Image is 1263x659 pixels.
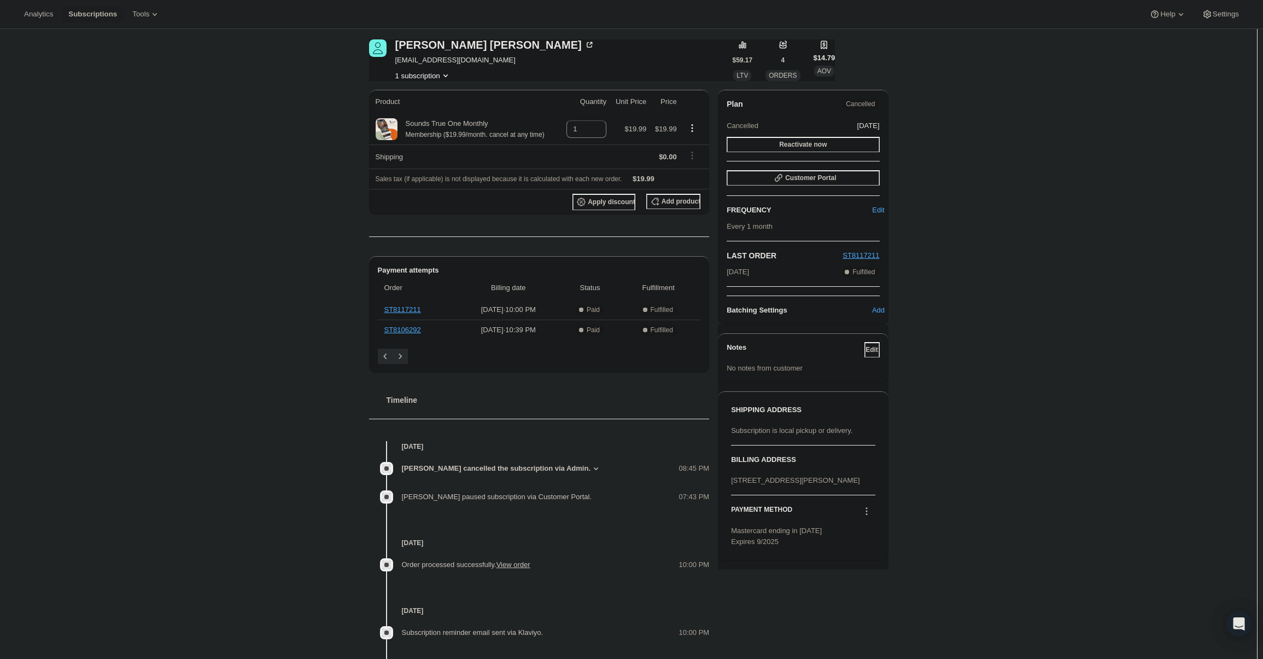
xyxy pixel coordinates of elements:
span: Add [872,305,885,316]
button: Edit [871,201,886,219]
button: Help [1143,7,1192,22]
button: Add product [646,194,700,209]
button: $59.17 [733,53,753,68]
span: $19.99 [625,125,647,133]
h3: Notes [727,342,864,357]
span: [PERSON_NAME] paused subscription via Customer Portal. [402,493,592,501]
span: Edit [872,205,884,216]
span: Help [1160,10,1175,19]
span: Paid [587,326,600,334]
span: Sales tax (if applicable) is not displayed because it is calculated with each new order. [376,175,622,183]
span: Analytics [24,10,53,19]
span: ORDERS [769,72,797,79]
span: Chris Sanderson [369,39,387,57]
span: $14.79 [814,53,835,63]
button: Apply discount [572,194,635,210]
th: Shipping [369,144,560,169]
span: 10:00 PM [679,627,710,638]
div: Sounds True One Monthly [397,118,545,140]
span: Order processed successfully. [402,560,530,569]
th: Order [378,276,457,300]
h3: PAYMENT METHOD [731,505,792,520]
button: Settings [1195,7,1246,22]
a: ST8117211 [384,305,421,314]
th: Price [650,90,680,114]
button: Reactivate now [727,137,879,152]
button: Tools [126,7,167,22]
h4: [DATE] [369,441,710,452]
span: Billing date [460,282,557,293]
button: Edit [864,342,880,357]
button: Subscriptions [62,7,124,22]
a: View order [496,560,530,569]
button: Customer Portal [727,170,879,186]
span: Edit [866,345,878,354]
span: Fulfilled [651,326,673,334]
div: [PERSON_NAME] [PERSON_NAME] [395,39,595,50]
span: [PERSON_NAME] cancelled the subscription via Admin. [402,463,591,474]
span: [DATE] [727,267,749,278]
span: 08:45 PM [679,463,710,474]
h4: [DATE] [369,605,710,616]
span: [DATE] · 10:00 PM [460,304,557,315]
h2: Plan [727,99,743,109]
h3: BILLING ADDRESS [731,454,875,465]
span: Subscription reminder email sent via Klaviyo. [402,628,543,637]
span: Subscriptions [68,10,117,19]
button: Add [871,302,886,319]
span: Cancelled [846,100,875,108]
span: 07:43 PM [679,492,710,502]
h3: SHIPPING ADDRESS [731,404,875,415]
button: 4 [775,53,791,68]
button: [PERSON_NAME] cancelled the subscription via Admin. [402,463,602,474]
button: Shipping actions [683,149,701,161]
a: ST8106292 [384,326,421,334]
span: [DATE] · 10:39 PM [460,325,557,336]
button: Analytics [17,7,60,22]
span: [EMAIL_ADDRESS][DOMAIN_NAME] [395,55,595,66]
span: $0.00 [659,153,677,161]
a: ST8117211 [843,251,879,259]
span: Fulfilled [651,305,673,314]
span: $19.99 [633,175,654,183]
h6: Batching Settings [727,305,877,316]
span: Settings [1213,10,1239,19]
small: Membership ($19.99/month. cancel at any time) [406,131,545,138]
span: Status [564,282,616,293]
div: Open Intercom Messenger [1226,611,1252,637]
span: AOV [817,67,831,75]
button: Product actions [395,70,451,81]
span: 4 [781,56,785,65]
h2: FREQUENCY [727,205,877,216]
nav: Pagination [378,349,701,364]
h2: LAST ORDER [727,250,843,261]
span: Every 1 month [727,222,773,230]
span: $19.99 [655,125,677,133]
span: Reactivate now [779,140,827,149]
span: Subscription is local pickup or delivery. [731,426,852,435]
span: Paid [587,305,600,314]
span: Tools [132,10,149,19]
span: Apply discount [588,198,635,206]
span: Cancelled [727,120,758,131]
span: Fulfilled [852,268,875,276]
th: Quantity [560,90,610,114]
span: [DATE] [857,120,880,131]
button: Product actions [683,122,701,134]
span: LTV [736,72,748,79]
h2: Payment attempts [378,265,701,276]
span: Mastercard ending in [DATE] Expires 9/2025 [731,527,822,546]
button: ST8117211 [843,250,879,261]
span: No notes from customer [727,364,803,372]
span: Customer Portal [785,174,836,182]
span: $59.17 [733,56,753,65]
span: Add product [662,197,700,206]
span: Fulfillment [623,282,694,293]
span: [STREET_ADDRESS][PERSON_NAME] [731,476,860,484]
h4: [DATE] [369,537,710,548]
img: product img [376,118,397,140]
h2: Timeline [387,395,710,406]
th: Product [369,90,560,114]
th: Unit Price [610,90,650,114]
